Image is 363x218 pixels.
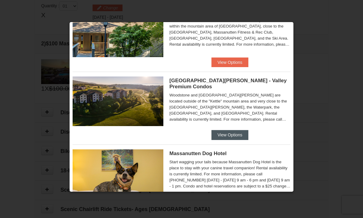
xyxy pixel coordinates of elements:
[211,130,248,140] button: View Options
[211,57,248,67] button: View Options
[169,92,290,122] div: Woodstone and [GEOGRAPHIC_DATA][PERSON_NAME] are located outside of the "Kettle" mountain area an...
[73,8,163,57] img: 19219034-1-0eee7e00.jpg
[73,76,163,126] img: 19219041-4-ec11c166.jpg
[169,159,290,189] div: Start wagging your tails because Massanutten Dog Hotel is the place to stay with your canine trav...
[73,149,163,199] img: 27428181-5-81c892a3.jpg
[169,151,227,156] span: Massanutten Dog Hotel
[169,17,290,47] div: The Summit condos were built in the townhouse style. Located within the mountain area of [GEOGRAP...
[169,78,287,89] span: [GEOGRAPHIC_DATA][PERSON_NAME] - Valley Premium Condos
